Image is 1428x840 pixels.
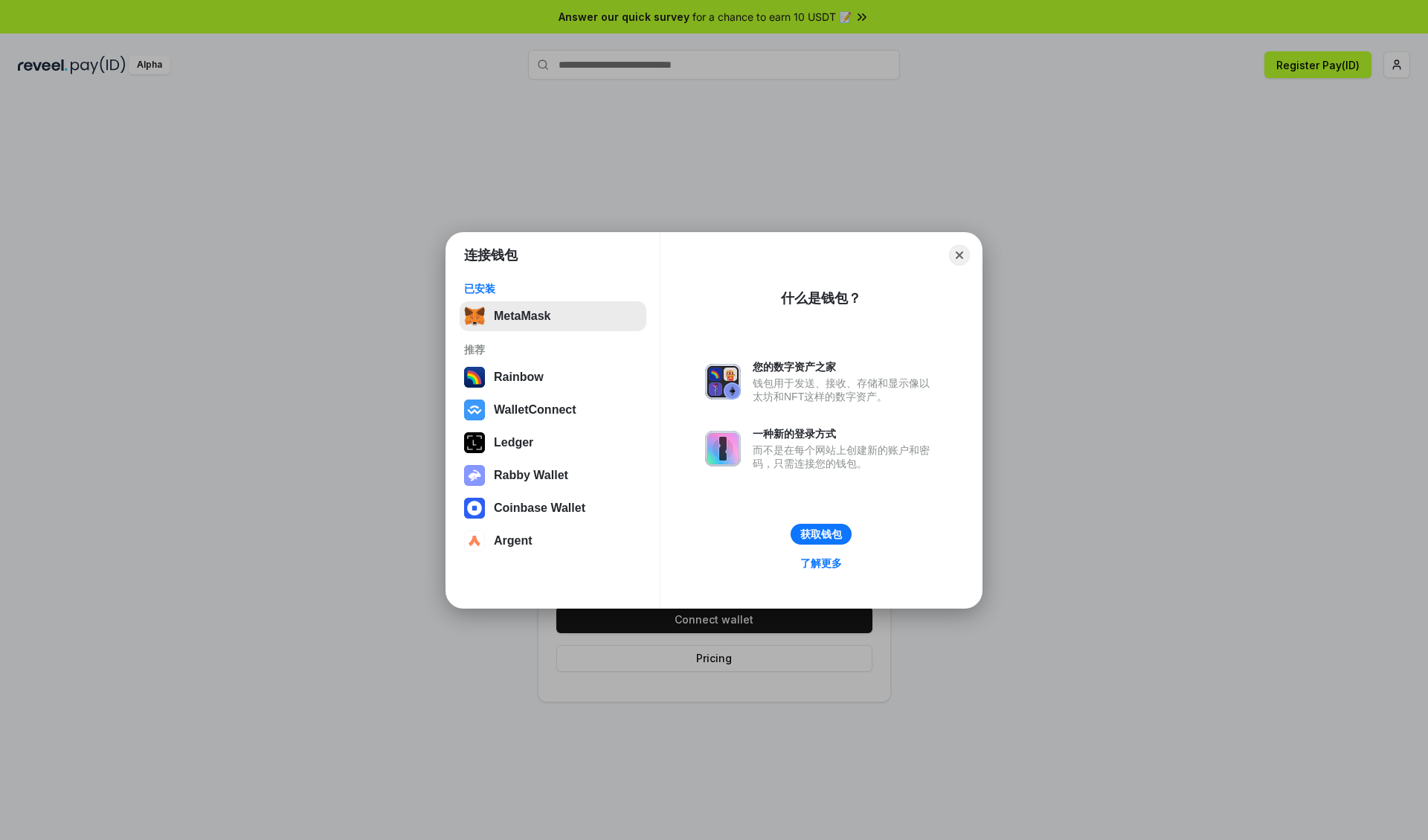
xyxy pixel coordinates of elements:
[464,432,485,453] img: svg+xml,%3Csvg%20xmlns%3D%22http%3A%2F%2Fwww.w3.org%2F2000%2Fsvg%22%20width%3D%2228%22%20height%3...
[464,343,642,356] div: 推荐
[464,306,485,327] img: svg+xml,%3Csvg%20fill%3D%22none%22%20height%3D%2233%22%20viewBox%3D%220%200%2035%2033%22%20width%...
[460,493,646,523] button: Coinbase Wallet
[705,364,741,400] img: svg+xml,%3Csvg%20xmlns%3D%22http%3A%2F%2Fwww.w3.org%2F2000%2Fsvg%22%20fill%3D%22none%22%20viewBox...
[753,360,937,373] div: 您的数字资产之家
[460,395,646,425] button: WalletConnect
[753,376,937,403] div: 钱包用于发送、接收、存储和显示像以太坊和NFT这样的数字资产。
[494,534,533,548] div: Argent
[460,428,646,458] button: Ledger
[464,530,485,551] img: svg+xml,%3Csvg%20width%3D%2228%22%20height%3D%2228%22%20viewBox%3D%220%200%2028%2028%22%20fill%3D...
[753,443,937,470] div: 而不是在每个网站上创建新的账户和密码，只需连接您的钱包。
[705,431,741,467] img: svg+xml,%3Csvg%20xmlns%3D%22http%3A%2F%2Fwww.w3.org%2F2000%2Fsvg%22%20fill%3D%22none%22%20viewBox...
[464,400,485,420] img: svg+xml,%3Csvg%20width%3D%2228%22%20height%3D%2228%22%20viewBox%3D%220%200%2028%2028%22%20fill%3D...
[800,528,842,541] div: 获取钱包
[464,465,485,486] img: svg+xml,%3Csvg%20xmlns%3D%22http%3A%2F%2Fwww.w3.org%2F2000%2Fsvg%22%20fill%3D%22none%22%20viewBox...
[460,526,646,556] button: Argent
[781,289,861,307] div: 什么是钱包？
[494,469,568,482] div: Rabby Wallet
[460,301,646,331] button: MetaMask
[753,427,937,440] div: 一种新的登录方式
[464,367,485,388] img: svg+xml,%3Csvg%20width%3D%22120%22%20height%3D%22120%22%20viewBox%3D%220%200%20120%20120%22%20fil...
[949,245,970,266] button: Close
[494,436,533,449] div: Ledger
[460,461,646,490] button: Rabby Wallet
[494,371,544,384] div: Rainbow
[494,501,585,515] div: Coinbase Wallet
[494,310,550,323] div: MetaMask
[464,246,518,264] h1: 连接钱包
[494,403,576,417] div: WalletConnect
[791,524,852,545] button: 获取钱包
[800,557,842,570] div: 了解更多
[791,554,851,573] a: 了解更多
[460,362,646,392] button: Rainbow
[464,498,485,519] img: svg+xml,%3Csvg%20width%3D%2228%22%20height%3D%2228%22%20viewBox%3D%220%200%2028%2028%22%20fill%3D...
[464,282,642,295] div: 已安装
